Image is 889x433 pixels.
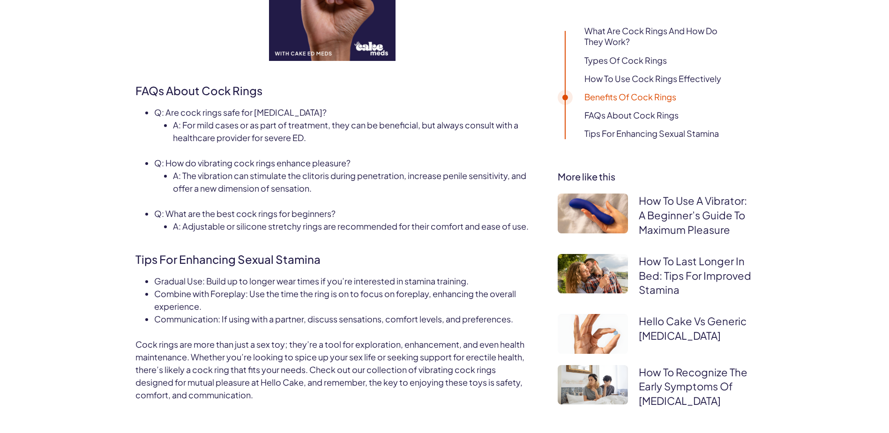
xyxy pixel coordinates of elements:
[558,314,628,353] img: Generic Viagra
[154,288,516,312] span: : Use the time the ring is on to focus on foreplay, enhancing the overall experience.
[584,54,667,65] a: Types of Cock Rings
[154,288,246,299] span: Combine with Foreplay
[154,208,336,219] span: Q: What are the best cock rings for beginners?
[173,119,518,143] span: A: For mild cases or as part of treatment, they can be beneficial, but always consult with a heal...
[558,254,628,293] img: How To Last Longer In Bed
[173,170,526,194] span: A: The vibration can stimulate the clitoris during penetration, increase penile sensitivity, and ...
[639,194,747,236] a: How To Use A Vibrator: A Beginner’s Guide To Maximum Pleasure
[154,276,202,286] span: Gradual Use
[154,107,327,118] span: Q: Are cock rings safe for [MEDICAL_DATA]?
[639,366,747,408] a: How To Recognize The Early Symptoms Of [MEDICAL_DATA]
[154,314,218,324] span: Communication
[135,338,530,401] p: Cock rings are more than just a sex toy; they’re a tool for exploration, enhancement, and even he...
[154,157,351,168] span: Q: How do vibrating cock rings enhance pleasure?
[218,314,513,324] span: : If using with a partner, discuss sensations, comfort levels, and preferences.
[135,245,530,268] h2: Tips for Enhancing Sexual Stamina
[558,365,628,404] img: How Do I Know If I Have ED?
[584,128,719,139] a: Tips for Enhancing Sexual Stamina
[584,25,722,47] a: What Are Cock Rings and How Do They Work?
[584,110,679,120] a: FAQs About Cock Rings
[584,73,721,84] a: How to Use Cock Rings Effectively
[135,76,530,99] h2: FAQs About Cock Rings
[584,91,676,102] a: Benefits of Cock Rings
[558,170,754,183] h3: More like this
[558,194,628,233] img: How To Use A Vibrator
[173,221,529,231] span: A: Adjustable or silicone stretchy rings are recommended for their comfort and ease of use.
[202,276,469,286] span: : Build up to longer wear times if you’re interested in stamina training.
[639,254,751,297] a: How To Last Longer In Bed: Tips For Improved Stamina
[639,314,747,342] a: Hello Cake vs Generic [MEDICAL_DATA]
